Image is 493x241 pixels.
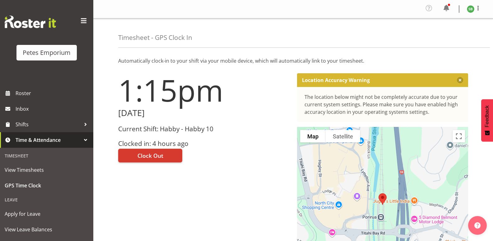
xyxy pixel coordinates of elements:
h3: Clocked in: 4 hours ago [118,140,290,147]
img: stephanie-burden9828.jpg [467,5,474,13]
span: Clock Out [137,152,163,160]
button: Close message [457,77,463,83]
span: Apply for Leave [5,209,89,219]
a: GPS Time Clock [2,178,92,193]
h2: [DATE] [118,108,290,118]
h4: Timesheet - GPS Clock In [118,34,192,41]
a: View Timesheets [2,162,92,178]
button: Clock Out [118,149,182,162]
div: The location below might not be completely accurate due to your current system settings. Please m... [305,93,461,116]
span: Time & Attendance [16,135,81,145]
p: Location Accuracy Warning [302,77,370,83]
span: Feedback [484,105,490,127]
p: Automatically clock-in to your shift via your mobile device, which will automatically link to you... [118,57,468,65]
div: Timesheet [2,149,92,162]
span: Roster [16,89,90,98]
a: View Leave Balances [2,222,92,237]
img: Rosterit website logo [5,16,56,28]
div: Petes Emporium [23,48,71,57]
div: Leave [2,193,92,206]
span: GPS Time Clock [5,181,89,190]
span: Shifts [16,120,81,129]
h1: 1:15pm [118,73,290,107]
button: Show satellite imagery [326,130,360,142]
h3: Current Shift: Habby - Habby 10 [118,125,290,133]
span: View Leave Balances [5,225,89,234]
span: View Timesheets [5,165,89,175]
button: Feedback - Show survey [481,99,493,142]
img: help-xxl-2.png [474,222,481,229]
button: Toggle fullscreen view [453,130,465,142]
button: Show street map [300,130,326,142]
a: Apply for Leave [2,206,92,222]
span: Inbox [16,104,90,113]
